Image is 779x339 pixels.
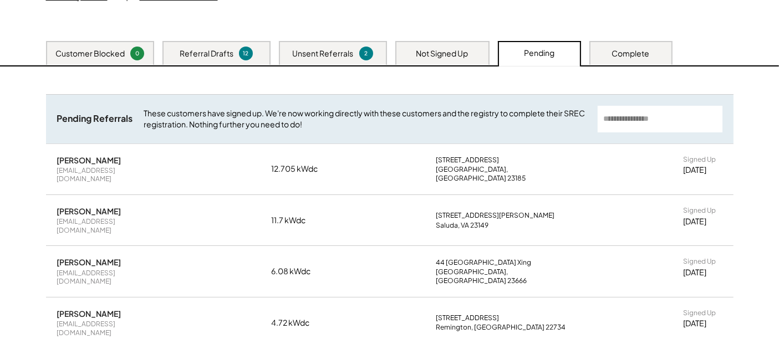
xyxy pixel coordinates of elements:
div: [STREET_ADDRESS] [436,314,499,322]
div: [DATE] [683,165,706,176]
div: These customers have signed up. We're now working directly with these customers and the registry ... [144,108,587,130]
div: [EMAIL_ADDRESS][DOMAIN_NAME] [57,166,162,183]
div: 0 [132,49,142,58]
div: 11.7 kWdc [271,215,327,226]
div: 44 [GEOGRAPHIC_DATA] Xing [436,258,531,267]
div: [EMAIL_ADDRESS][DOMAIN_NAME] [57,269,162,286]
div: [GEOGRAPHIC_DATA], [GEOGRAPHIC_DATA] 23666 [436,268,574,285]
div: Referral Drafts [180,48,233,59]
div: Signed Up [683,206,716,215]
div: 6.08 kWdc [271,266,327,277]
div: Customer Blocked [55,48,125,59]
div: 2 [361,49,371,58]
div: [EMAIL_ADDRESS][DOMAIN_NAME] [57,320,162,337]
div: [GEOGRAPHIC_DATA], [GEOGRAPHIC_DATA] 23185 [436,165,574,182]
div: 12 [241,49,251,58]
div: [STREET_ADDRESS][PERSON_NAME] [436,211,554,220]
div: 12.705 kWdc [271,163,327,174]
div: [PERSON_NAME] [57,206,121,216]
div: [PERSON_NAME] [57,309,121,319]
div: [DATE] [683,216,706,227]
div: Remington, [GEOGRAPHIC_DATA] 22734 [436,323,566,332]
div: Complete [612,48,650,59]
div: Signed Up [683,309,716,317]
div: [STREET_ADDRESS] [436,156,499,165]
div: [DATE] [683,318,706,329]
div: Pending [524,48,554,59]
div: [DATE] [683,267,706,278]
div: [PERSON_NAME] [57,155,121,165]
div: 4.72 kWdc [271,317,327,328]
div: Not Signed Up [416,48,469,59]
div: Signed Up [683,257,716,266]
div: [PERSON_NAME] [57,257,121,267]
div: [EMAIL_ADDRESS][DOMAIN_NAME] [57,217,162,234]
div: Pending Referrals [57,113,133,125]
div: Unsent Referrals [293,48,354,59]
div: Signed Up [683,155,716,164]
div: Saluda, VA 23149 [436,221,488,230]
